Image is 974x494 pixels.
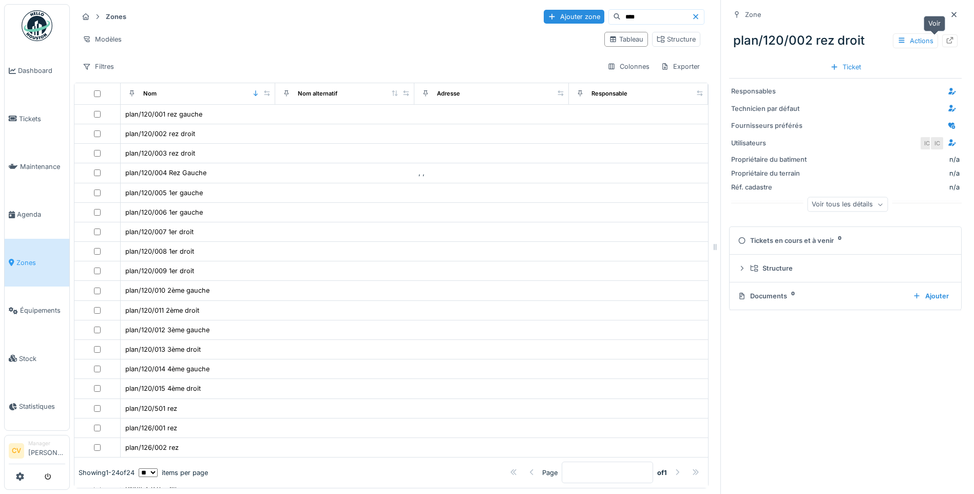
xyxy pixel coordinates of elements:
summary: Tickets en cours et à venir0 [734,231,957,250]
div: plan/120/501 rez [125,404,177,413]
a: Tickets [5,94,69,142]
span: Dashboard [18,66,65,75]
div: plan/120/007 1er droit [125,227,194,237]
div: plan/120/009 1er droit [125,266,194,276]
div: Fournisseurs préférés [731,121,808,130]
div: plan/120/010 2ème gauche [125,286,209,295]
div: Responsables [731,86,808,96]
li: [PERSON_NAME] [28,440,65,462]
div: Exporter [656,59,704,74]
div: plan/126/002 rez [125,443,179,452]
a: Maintenance [5,143,69,191]
div: Showing 1 - 24 of 24 [79,468,135,478]
strong: Zones [102,12,130,22]
span: Stock [19,354,65,364]
span: Zones [16,258,65,268]
span: Agenda [17,210,65,219]
span: Statistiques [19,402,65,411]
div: items per page [139,468,208,478]
span: Maintenance [20,162,65,172]
a: CV Manager[PERSON_NAME] [9,440,65,464]
div: Tickets en cours et à venir [738,236,949,245]
div: Voir tous les détails [807,197,888,212]
div: plan/120/004 Rez Gauche [125,168,206,178]
div: plan/120/003 rez droit [125,148,195,158]
div: IC [920,136,934,150]
div: IC [930,136,944,150]
div: Colonnes [603,59,654,74]
a: Agenda [5,191,69,238]
div: Filtres [78,59,119,74]
div: Voir [924,16,945,31]
div: Technicien par défaut [731,104,808,113]
div: Propriétaire du terrain [731,168,808,178]
a: Équipements [5,287,69,334]
img: Badge_color-CXgf-gQk.svg [22,10,52,41]
div: Structure [657,34,696,44]
div: Propriétaire du batiment [731,155,808,164]
div: Modèles [78,32,126,47]
div: Zone [745,10,761,20]
div: Adresse [437,89,460,98]
div: Ajouter zone [544,10,604,24]
div: plan/120/008 1er droit [125,246,194,256]
div: plan/120/012 3ème gauche [125,325,209,335]
div: plan/120/006 1er gauche [125,207,203,217]
div: Actions [893,33,938,48]
div: plan/120/005 1er gauche [125,188,203,198]
div: plan/120/011 2ème droit [125,306,199,315]
div: Structure [750,263,949,273]
div: Ticket [826,60,865,74]
div: plan/120/013 3ème droit [125,345,201,354]
span: Équipements [20,306,65,315]
div: n/a [949,155,960,164]
span: Tickets [19,114,65,124]
div: plan/120/001 rez gauche [125,109,202,119]
div: Nom alternatif [298,89,337,98]
div: plan/126/001 rez [125,423,177,433]
div: Nom [143,89,157,98]
a: Stock [5,334,69,382]
div: plan/120/014 4ème gauche [125,364,209,374]
div: n/a [812,182,960,192]
li: CV [9,443,24,459]
div: Tableau [609,34,643,44]
div: plan/120/015 4ème droit [125,384,201,393]
a: Statistiques [5,383,69,430]
div: Documents [738,291,905,301]
a: Dashboard [5,47,69,94]
div: Réf. cadastre [731,182,808,192]
div: Manager [28,440,65,447]
div: n/a [812,168,960,178]
div: plan/120/002 rez droit [729,27,962,54]
div: Responsable [591,89,627,98]
summary: Documents0Ajouter [734,287,957,306]
div: Utilisateurs [731,138,808,148]
div: Page [542,468,558,478]
div: plan/120/002 rez droit [125,129,195,139]
a: Zones [5,239,69,287]
div: , , [418,168,565,178]
summary: Structure [734,259,957,278]
strong: of 1 [657,468,667,478]
div: Ajouter [909,289,953,303]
